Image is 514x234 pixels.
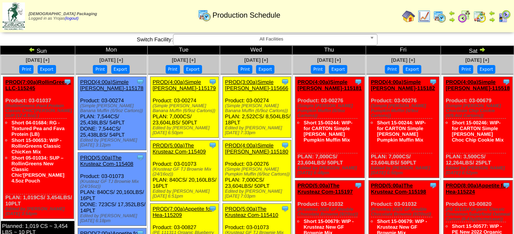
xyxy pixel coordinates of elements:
[80,214,146,223] div: Edited by [PERSON_NAME] [DATE] 6:18pm
[209,205,217,213] img: Tooltip
[473,10,486,23] img: calendarinout.gif
[311,65,325,74] button: Print
[111,65,130,74] button: Export
[371,182,426,195] a: PROD(5:00a)The Krusteaz Com-115198
[377,120,426,143] a: Short 15-00244: WIP-for CARTON Simple [PERSON_NAME] Pumpkin Muffin Mix
[458,10,471,23] img: calendarblend.gif
[440,46,514,55] td: Sat
[281,78,289,86] img: Tooltip
[225,167,291,177] div: (Simple [PERSON_NAME] Pumpkin Muffin (6/9oz Cartons))
[479,46,485,53] img: arrowright.gif
[391,57,415,63] a: [DATE] [+]
[502,78,510,86] img: Tooltip
[429,181,437,189] img: Tooltip
[225,142,288,155] a: PROD(4:00a)Simple [PERSON_NAME]-115180
[297,166,364,175] div: Edited by [PERSON_NAME] [DATE] 6:48pm
[498,10,511,23] img: calendarcustomer.gif
[443,77,512,178] div: Product: 03-00679 PLAN: 3,500CS / 12,264LBS / 25PLT
[446,79,510,91] a: PROD(4:00a)Simple [PERSON_NAME]-115518
[209,78,217,86] img: Tooltip
[317,57,341,63] a: [DATE] [+]
[297,79,361,91] a: PROD(4:00a)Simple [PERSON_NAME]-115181
[80,179,146,189] div: (Krusteaz GF TJ Brownie Mix (24/16oz))
[29,12,97,21] span: Logged in as Yrojas
[78,77,146,150] div: Product: 03-00274 PLAN: 7,544CS / 25,438LBS / 54PLT DONE: 7,544CS / 25,438LBS / 54PLT
[433,10,446,23] img: calendarprod.gif
[449,10,455,16] img: arrowleft.gif
[446,182,508,195] a: PROD(8:00a)Appetite for Hea-115224
[150,140,219,201] div: Product: 03-01073 PLAN: 840CS / 20,160LBS / 16PLT
[220,46,292,55] td: Wed
[238,65,252,74] button: Print
[281,141,289,149] img: Tooltip
[80,103,146,113] div: (Simple [PERSON_NAME] Banana Muffin (6/9oz Cartons))
[148,46,220,55] td: Tue
[172,57,195,63] a: [DATE] [+]
[446,207,512,222] div: (PE 111334 Organic Classic Cinnamon Superfood Oatmeal Carton (6-43g)(6crtn/case))
[429,78,437,86] img: Tooltip
[136,78,144,86] img: Tooltip
[368,77,439,178] div: Product: 03-00276 PLAN: 7,000CS / 23,604LBS / 50PLT
[150,77,219,138] div: Product: 03-00274 PLAN: 7,000CS / 23,604LBS / 50PLT
[78,153,146,226] div: Product: 03-01073 PLAN: 840CS / 20,160LBS / 16PLT DONE: 723CS / 17,352LBS / 14PLT
[26,57,49,63] a: [DATE] [+]
[225,103,291,113] div: (Simple [PERSON_NAME] Banana Muffin (6/9oz Cartons))
[2,2,25,30] img: zoroco-logo-small.webp
[477,65,496,74] button: Export
[297,103,364,118] div: (Simple [PERSON_NAME] Pumpkin Muffin (6/9oz Cartons))
[3,77,74,219] div: Product: 03-01037 PLAN: 1,019CS / 3,454LBS / 10PLT
[354,78,362,86] img: Tooltip
[489,16,495,23] img: arrowright.gif
[256,65,274,74] button: Export
[403,65,421,74] button: Export
[446,103,512,118] div: (Simple [PERSON_NAME] Chocolate Chip Cookie (6/9.4oz Cartons))
[244,57,268,63] span: [DATE] [+]
[5,103,74,118] div: (RollinGreens Plant Protein Classic CHIC'[PERSON_NAME] SUP (12-4.5oz) )
[385,65,399,74] button: Print
[153,79,216,91] a: PROD(4:00a)Simple [PERSON_NAME]-115179
[452,120,504,143] a: Short 15-00246: WIP-for CARTON Simple [PERSON_NAME] Choc Chip Cookie Mix
[225,79,288,91] a: PROD(3:00a)Simple [PERSON_NAME]-115666
[198,9,211,22] img: calendarprod.gif
[371,79,435,91] a: PROD(4:00a)Simple [PERSON_NAME]-115182
[136,153,144,162] img: Tooltip
[295,77,364,178] div: Product: 03-00276 PLAN: 7,000CS / 23,604LBS / 50PLT
[19,65,34,74] button: Print
[371,207,439,217] div: (Krusteaz 2025 GF Double Chocolate Brownie (8/20oz))
[11,137,61,155] a: Short 15-00653: WIP - RollinGreens Classic ChicKen Mix
[38,65,56,74] button: Export
[371,166,439,175] div: Edited by [PERSON_NAME] [DATE] 6:50pm
[225,206,278,218] a: PROD(5:00a)The Krusteaz Com-115410
[5,207,74,216] div: Edited by [PERSON_NAME] [DATE] 3:54pm
[153,126,218,135] div: Edited by [PERSON_NAME] [DATE] 6:50pm
[371,103,439,118] div: (Simple [PERSON_NAME] Pumpkin Muffin (6/9oz Cartons))
[366,46,440,55] td: Fri
[212,11,280,20] span: Production Schedule
[465,57,489,63] a: [DATE] [+]
[80,79,144,91] a: PROD(4:00a)Simple [PERSON_NAME]-115178
[489,10,495,16] img: arrowleft.gif
[502,181,510,189] img: Tooltip
[29,12,97,16] span: [DEMOGRAPHIC_DATA] Packaging
[281,205,289,213] img: Tooltip
[402,10,415,23] img: home.gif
[177,34,366,44] span: All Facilities
[446,166,512,175] div: Edited by [PERSON_NAME] [DATE] 6:52pm
[99,57,123,63] a: [DATE] [+]
[0,46,75,55] td: Sun
[297,182,352,195] a: PROD(5:00a)The Krusteaz Com-115197
[292,46,366,55] td: Thu
[354,181,362,189] img: Tooltip
[184,65,202,74] button: Export
[65,16,79,21] a: (logout)
[459,65,473,74] button: Print
[297,207,364,217] div: (Krusteaz 2025 GF Double Chocolate Brownie (8/20oz))
[303,120,352,143] a: Short 15-00244: WIP-for CARTON Simple [PERSON_NAME] Pumpkin Muffin Mix
[153,189,218,199] div: Edited by [PERSON_NAME] [DATE] 6:51pm
[153,142,206,155] a: PROD(5:00a)The Krusteaz Com-115409
[11,120,65,137] a: Short 04-01684: RG - Textured Pea and Fava Protein (LB)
